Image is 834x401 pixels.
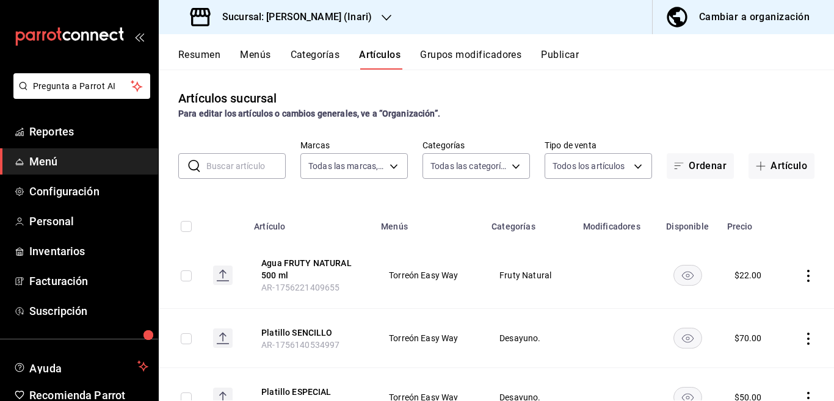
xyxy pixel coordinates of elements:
th: Categorías [484,203,576,242]
button: edit-product-location [261,327,359,339]
span: Fruty Natural [499,271,560,280]
div: Cambiar a organización [699,9,810,26]
label: Categorías [422,141,530,150]
span: AR-1756221409655 [261,283,339,292]
span: Inventarios [29,243,148,259]
button: actions [802,270,814,282]
span: Todos los artículos [553,160,625,172]
label: Tipo de venta [545,141,652,150]
button: Resumen [178,49,220,70]
button: actions [802,333,814,345]
th: Disponible [655,203,719,242]
span: Torreón Easy Way [389,271,469,280]
button: availability-product [673,328,702,349]
span: Torreón Easy Way [389,334,469,342]
span: Ayuda [29,359,132,374]
div: $ 70.00 [734,332,762,344]
button: Grupos modificadores [420,49,521,70]
button: availability-product [673,265,702,286]
th: Precio [720,203,783,242]
input: Buscar artículo [206,154,286,178]
span: Todas las marcas, Sin marca [308,160,385,172]
button: Categorías [291,49,340,70]
button: edit-product-location [261,257,359,281]
button: Pregunta a Parrot AI [13,73,150,99]
span: Facturación [29,273,148,289]
button: edit-product-location [261,386,359,398]
a: Pregunta a Parrot AI [9,89,150,101]
h3: Sucursal: [PERSON_NAME] (Inari) [212,10,372,24]
span: Todas las categorías, Sin categoría [430,160,507,172]
div: $ 22.00 [734,269,762,281]
button: Menús [240,49,270,70]
th: Menús [374,203,484,242]
span: Desayuno. [499,334,560,342]
button: Publicar [541,49,579,70]
span: Reportes [29,123,148,140]
span: Menú [29,153,148,170]
button: Ordenar [667,153,734,179]
button: Artículos [359,49,401,70]
th: Modificadores [576,203,656,242]
span: Suscripción [29,303,148,319]
strong: Para editar los artículos o cambios generales, ve a “Organización”. [178,109,440,118]
span: Personal [29,213,148,229]
th: Artículo [247,203,374,242]
span: AR-1756140534997 [261,340,339,350]
button: open_drawer_menu [134,32,144,42]
div: navigation tabs [178,49,834,70]
span: Configuración [29,183,148,200]
div: Artículos sucursal [178,89,277,107]
span: Pregunta a Parrot AI [33,80,131,93]
label: Marcas [300,141,408,150]
button: Artículo [749,153,814,179]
